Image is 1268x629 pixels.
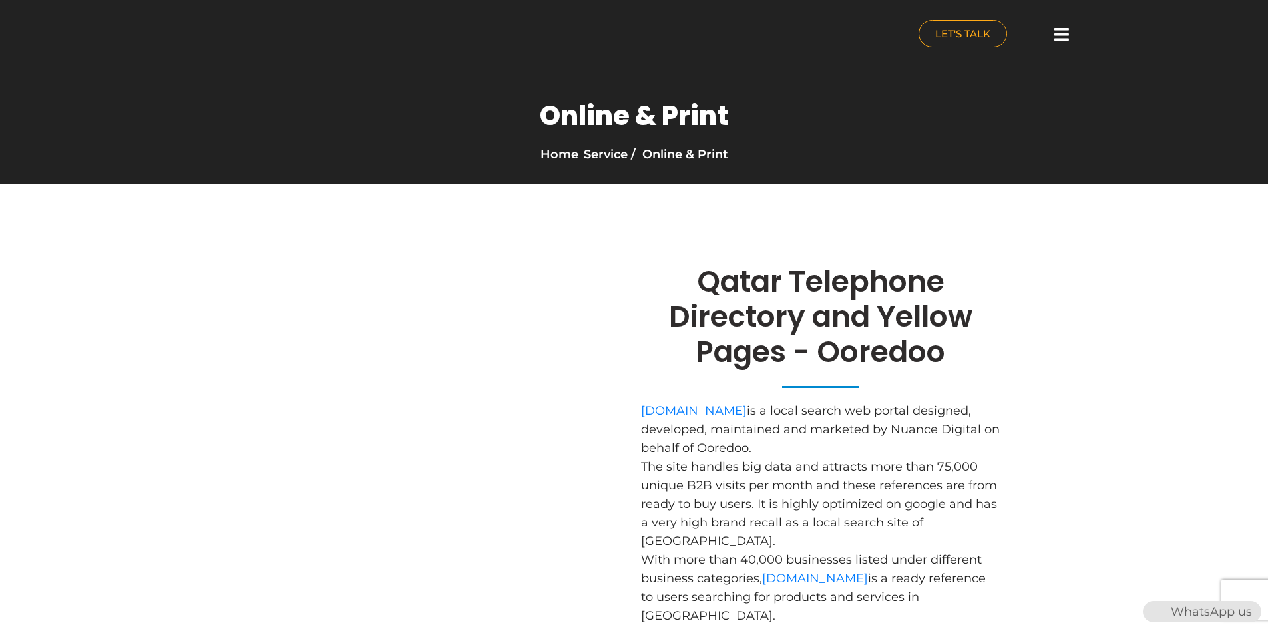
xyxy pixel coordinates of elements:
[641,401,1000,457] p: is a local search web portal designed, developed, maintained and marketed by Nuance Digital on be...
[1143,604,1261,619] a: WhatsAppWhatsApp us
[1144,601,1165,622] img: WhatsApp
[641,550,1000,625] p: With more than 40,000 businesses listed under different business categories, is a ready reference...
[1143,601,1261,622] div: WhatsApp us
[919,20,1007,47] a: LET'S TALK
[584,145,628,164] li: Service
[762,571,868,586] a: [DOMAIN_NAME]
[162,7,628,65] a: nuance-qatar_logo
[641,264,1000,369] h2: Qatar Telephone Directory and Yellow Pages - Ooredoo
[641,403,747,418] a: [DOMAIN_NAME]
[540,100,728,132] h1: Online & Print
[641,457,1000,550] p: The site handles big data and attracts more than 75,000 unique B2B visits per month and these ref...
[540,147,578,162] a: Home
[628,145,728,164] li: Online & Print
[935,29,990,39] span: LET'S TALK
[162,7,274,65] img: nuance-qatar_logo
